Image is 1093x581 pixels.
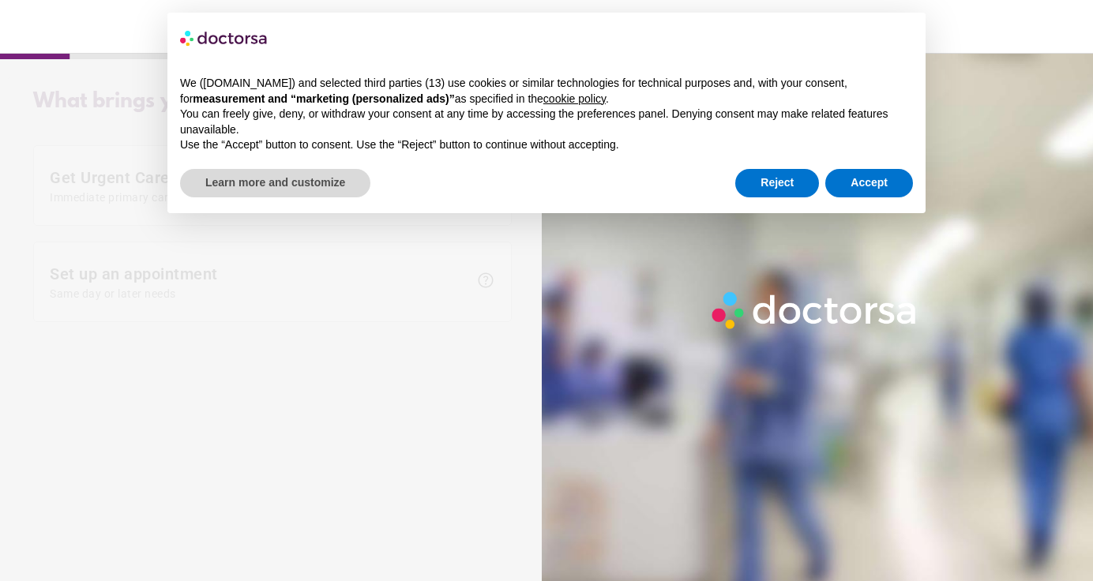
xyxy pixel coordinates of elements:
a: cookie policy [543,92,606,105]
img: logo [180,25,269,51]
span: Set up an appointment [50,264,468,300]
button: Learn more and customize [180,169,370,197]
p: We ([DOMAIN_NAME]) and selected third parties (13) use cookies or similar technologies for techni... [180,76,913,107]
p: Use the “Accept” button to consent. Use the “Reject” button to continue without accepting. [180,137,913,153]
div: What brings you in? [33,90,512,114]
p: You can freely give, deny, or withdraw your consent at any time by accessing the preferences pane... [180,107,913,137]
button: Accept [825,169,913,197]
span: Get Urgent Care Online [50,168,468,204]
span: help [476,271,495,290]
img: Logo-Doctorsa-trans-White-partial-flat.png [706,286,925,335]
button: Reject [735,169,819,197]
strong: measurement and “marketing (personalized ads)” [193,92,454,105]
span: Immediate primary care, 24/7 [50,191,468,204]
span: Same day or later needs [50,287,468,300]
